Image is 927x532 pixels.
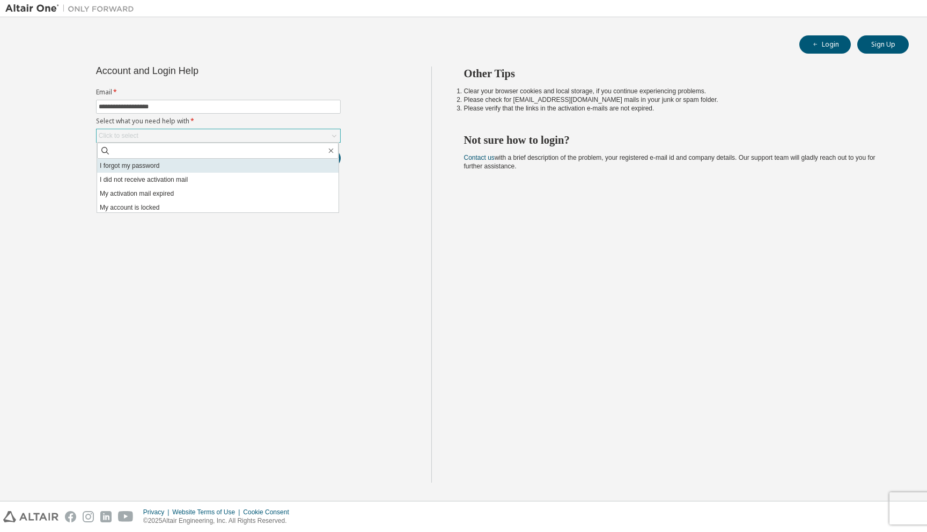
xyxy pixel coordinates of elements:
[96,117,341,125] label: Select what you need help with
[799,35,851,54] button: Login
[464,154,495,161] a: Contact us
[464,133,890,147] h2: Not sure how to login?
[96,66,292,75] div: Account and Login Help
[65,511,76,522] img: facebook.svg
[100,511,112,522] img: linkedin.svg
[97,159,339,173] li: I forgot my password
[3,511,58,522] img: altair_logo.svg
[464,95,890,104] li: Please check for [EMAIL_ADDRESS][DOMAIN_NAME] mails in your junk or spam folder.
[143,516,296,526] p: © 2025 Altair Engineering, Inc. All Rights Reserved.
[97,129,340,142] div: Click to select
[464,87,890,95] li: Clear your browser cookies and local storage, if you continue experiencing problems.
[118,511,134,522] img: youtube.svg
[243,508,295,516] div: Cookie Consent
[96,88,341,97] label: Email
[857,35,909,54] button: Sign Up
[464,66,890,80] h2: Other Tips
[83,511,94,522] img: instagram.svg
[5,3,139,14] img: Altair One
[464,154,876,170] span: with a brief description of the problem, your registered e-mail id and company details. Our suppo...
[172,508,243,516] div: Website Terms of Use
[99,131,138,140] div: Click to select
[143,508,172,516] div: Privacy
[464,104,890,113] li: Please verify that the links in the activation e-mails are not expired.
